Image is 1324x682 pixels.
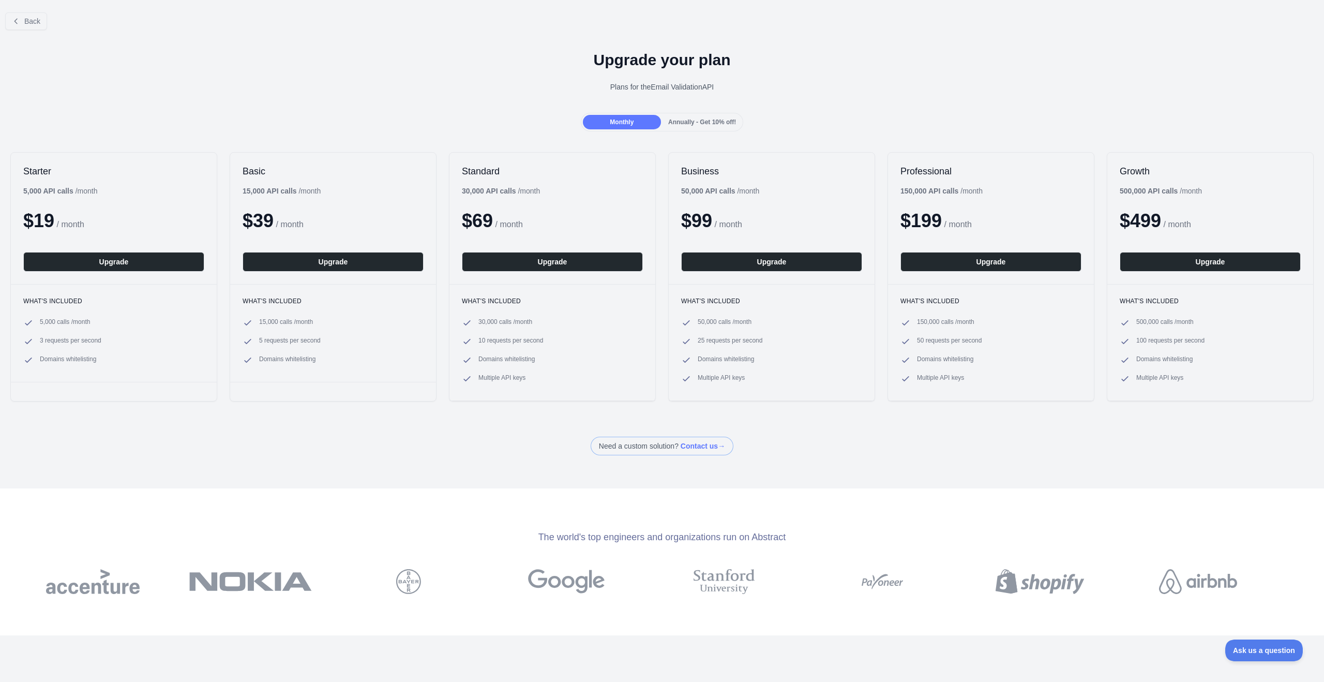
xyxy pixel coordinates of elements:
[681,210,712,231] span: $ 99
[900,210,942,231] span: $ 199
[1225,640,1303,661] iframe: Toggle Customer Support
[900,252,1081,272] button: Upgrade
[715,220,742,229] span: / month
[681,252,862,272] button: Upgrade
[462,252,643,272] button: Upgrade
